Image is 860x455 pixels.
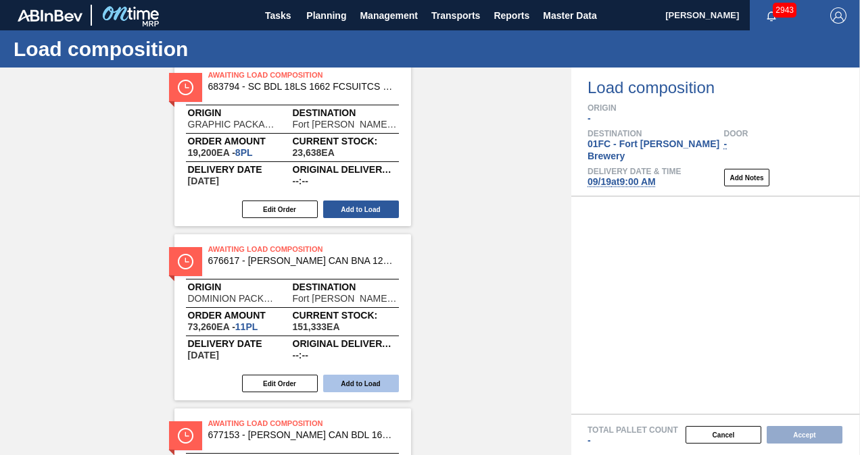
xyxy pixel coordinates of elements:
h1: Load composition [14,41,254,57]
span: 683794 - SC BDL 18LS 1662 FCSUITCS 16OZ 0924 BEER [208,82,398,92]
span: 73,260EA-11PL [188,322,258,331]
span: Order amount [188,137,293,145]
span: 11,PL [235,321,258,332]
span: statusAwaiting Load Composition683794 - SC BDL 18LS 1662 FCSUITCS 16OZ 0924 BEEROriginGRAPHIC PAC... [174,60,411,226]
span: - [724,138,727,149]
img: status [178,428,193,444]
span: Destination [293,283,398,291]
span: Original delivery time [293,165,398,173]
span: Planning [306,7,346,24]
span: Awaiting Load Composition [208,242,398,256]
span: Awaiting Load Composition [208,417,398,430]
img: status [178,80,193,95]
span: 09/19/2025 [188,350,219,360]
button: Add to Load [323,375,399,392]
span: --:-- [293,350,308,360]
span: Current Stock: [293,137,398,145]
span: --:-- [293,176,308,186]
button: Edit Order [242,200,318,218]
span: Origin [188,283,293,291]
span: 19,200EA-8PL [188,148,253,157]
span: Destination [293,109,398,117]
span: Transports [431,7,480,24]
span: 09/19 at 9:00 AM [588,176,656,187]
span: DOMINION PACKAGING, INC. [188,294,279,303]
span: Load composition [588,80,860,96]
span: statusAwaiting Load Composition676617 - [PERSON_NAME] CAN BNA 12OZ CAN PK 12/12 CAN 0123OriginDOM... [174,234,411,400]
button: Add Notes [724,169,769,186]
img: TNhmsLtSVTkK8tSr43FrP2fwEKptu5GPRR3wAAAABJRU5ErkJggg== [18,9,82,22]
button: Cancel [686,426,761,444]
span: Tasks [263,7,293,24]
span: Origin [588,104,860,112]
span: Master Data [543,7,596,24]
span: Original delivery time [293,340,398,348]
span: Destination [588,130,724,138]
span: Current Stock: [293,311,398,319]
span: Reports [494,7,529,24]
span: Awaiting Load Composition [208,68,398,82]
span: 2943 [773,3,796,18]
span: 676617 - CARR CAN BNA 12OZ CAN PK 12/12 CAN 0123 [208,256,398,266]
img: status [178,254,193,269]
button: Edit Order [242,375,318,392]
button: Add to Load [323,200,399,218]
span: Delivery Date [188,165,293,173]
span: ,151,333,EA, [293,322,340,331]
button: Notifications [750,6,793,25]
span: - [588,113,591,124]
span: Origin [188,109,293,117]
span: Delivery Date & Time [588,167,681,176]
span: 09/19/2025 [188,176,219,186]
span: GRAPHIC PACKAGING INTERNATIONA [188,119,279,129]
span: 01FC - Fort [PERSON_NAME] Brewery [588,138,719,161]
span: ,23,638,EA, [293,148,335,157]
img: Logout [830,7,846,24]
span: Fort Collins Brewery [293,119,398,129]
span: Management [360,7,418,24]
span: Fort Collins Brewery [293,294,398,303]
span: Delivery Date [188,340,293,348]
span: 8,PL [235,147,253,158]
span: Order amount [188,311,293,319]
span: 677153 - CARR CAN BDL 16OZ CAN PK 12/16 CAN 0924 [208,430,398,440]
